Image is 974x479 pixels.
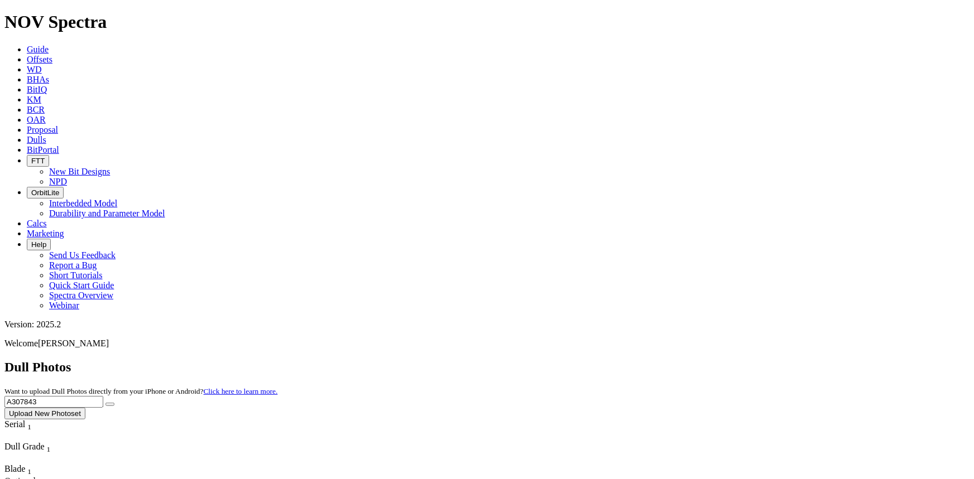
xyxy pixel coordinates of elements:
[4,360,970,375] h2: Dull Photos
[4,464,25,473] span: Blade
[27,464,31,473] span: Sort None
[49,250,116,260] a: Send Us Feedback
[4,419,52,442] div: Sort None
[47,445,51,453] sub: 1
[49,167,110,176] a: New Bit Designs
[27,65,42,74] a: WD
[4,408,85,419] button: Upload New Photoset
[4,464,44,476] div: Blade Sort None
[27,45,49,54] a: Guide
[27,105,45,114] a: BCR
[38,338,109,348] span: [PERSON_NAME]
[27,125,58,134] a: Proposal
[27,115,46,124] a: OAR
[27,229,64,238] a: Marketing
[49,209,165,218] a: Durability and Parameter Model
[27,155,49,167] button: FTT
[4,338,970,349] p: Welcome
[47,442,51,451] span: Sort None
[49,199,117,208] a: Interbedded Model
[27,135,46,144] a: Dulls
[49,260,97,270] a: Report a Bug
[4,12,970,32] h1: NOV Spectra
[4,396,103,408] input: Search Serial Number
[27,95,41,104] a: KM
[4,442,45,451] span: Dull Grade
[27,419,31,429] span: Sort None
[49,280,114,290] a: Quick Start Guide
[27,75,49,84] a: BHAs
[27,467,31,476] sub: 1
[49,177,67,186] a: NPD
[27,145,59,154] a: BitPortal
[4,454,83,464] div: Column Menu
[27,423,31,431] sub: 1
[4,387,277,395] small: Want to upload Dull Photos directly from your iPhone or Android?
[27,55,52,64] a: Offsets
[49,301,79,310] a: Webinar
[27,219,47,228] a: Calcs
[4,320,970,330] div: Version: 2025.2
[49,291,113,300] a: Spectra Overview
[31,240,46,249] span: Help
[4,442,83,464] div: Sort None
[4,442,83,454] div: Dull Grade Sort None
[4,419,52,432] div: Serial Sort None
[49,270,103,280] a: Short Tutorials
[4,419,25,429] span: Serial
[4,464,44,476] div: Sort None
[27,239,51,250] button: Help
[27,187,64,199] button: OrbitLite
[4,432,52,442] div: Column Menu
[27,85,47,94] a: BitIQ
[31,188,59,197] span: OrbitLite
[204,387,278,395] a: Click here to learn more.
[31,157,45,165] span: FTT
